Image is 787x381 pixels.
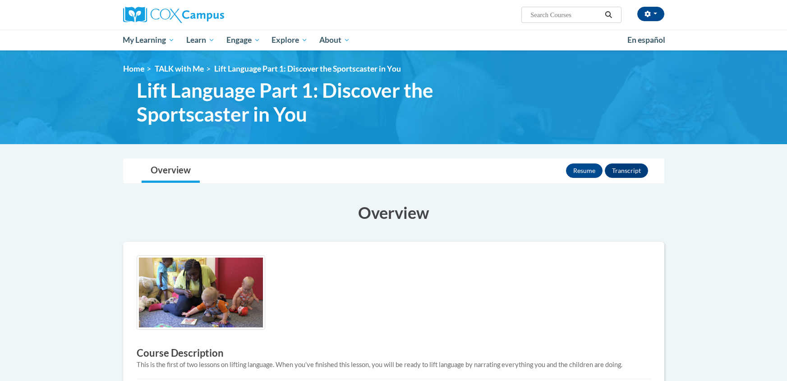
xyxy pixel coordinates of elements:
[319,35,350,45] span: About
[123,7,224,23] img: Cox Campus
[272,35,308,45] span: Explore
[627,35,665,45] span: En español
[221,30,266,50] a: Engage
[137,346,651,360] h3: Course Description
[180,30,221,50] a: Learn
[155,64,204,73] a: TALK with Me
[529,9,602,20] input: Search Courses
[123,201,664,224] h3: Overview
[266,30,313,50] a: Explore
[117,30,181,50] a: My Learning
[602,9,615,20] button: Search
[137,360,651,370] div: This is the first of two lessons on lifting language. When you've finished this lesson, you will ...
[637,7,664,21] button: Account Settings
[313,30,356,50] a: About
[605,163,648,178] button: Transcript
[566,163,603,178] button: Resume
[142,159,200,183] a: Overview
[214,64,401,73] span: Lift Language Part 1: Discover the Sportscaster in You
[137,78,448,126] span: Lift Language Part 1: Discover the Sportscaster in You
[123,64,144,73] a: Home
[123,7,295,23] a: Cox Campus
[226,35,260,45] span: Engage
[110,30,678,50] div: Main menu
[123,35,175,45] span: My Learning
[137,255,265,330] img: Course logo image
[621,31,671,50] a: En español
[186,35,215,45] span: Learn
